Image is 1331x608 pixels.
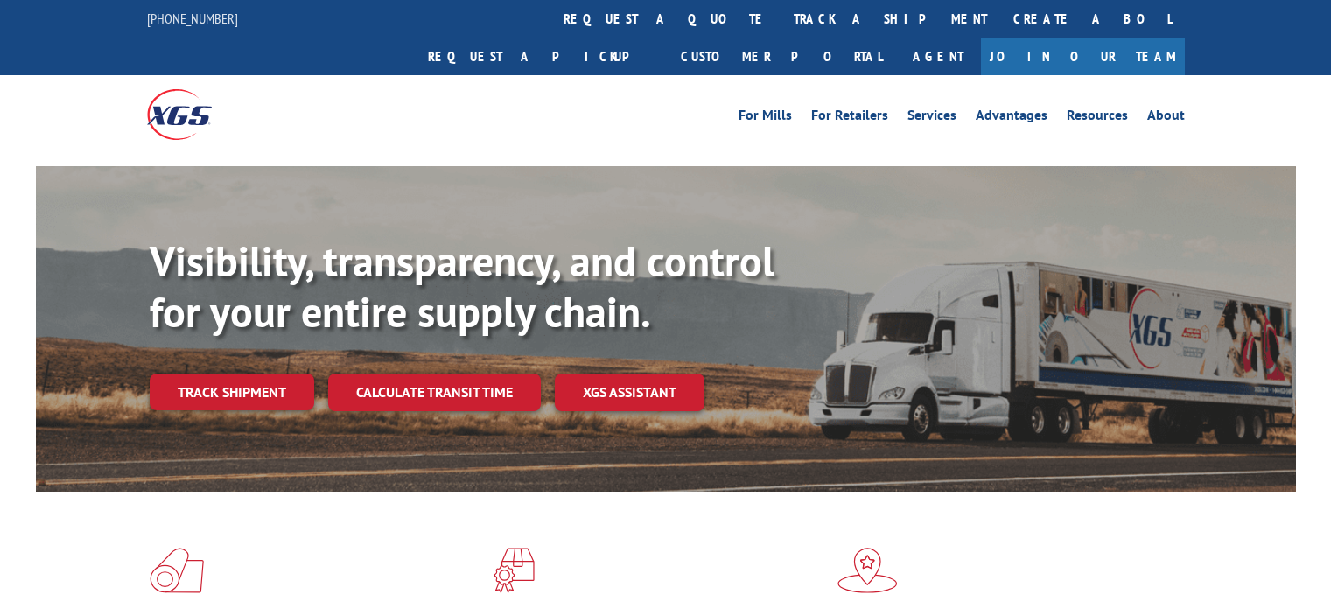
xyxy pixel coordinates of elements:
[739,108,792,128] a: For Mills
[668,38,895,75] a: Customer Portal
[981,38,1185,75] a: Join Our Team
[1067,108,1128,128] a: Resources
[150,374,314,410] a: Track shipment
[494,548,535,593] img: xgs-icon-focused-on-flooring-red
[1147,108,1185,128] a: About
[415,38,668,75] a: Request a pickup
[555,374,704,411] a: XGS ASSISTANT
[328,374,541,411] a: Calculate transit time
[150,234,774,339] b: Visibility, transparency, and control for your entire supply chain.
[150,548,204,593] img: xgs-icon-total-supply-chain-intelligence-red
[907,108,956,128] a: Services
[976,108,1047,128] a: Advantages
[147,10,238,27] a: [PHONE_NUMBER]
[895,38,981,75] a: Agent
[811,108,888,128] a: For Retailers
[837,548,898,593] img: xgs-icon-flagship-distribution-model-red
